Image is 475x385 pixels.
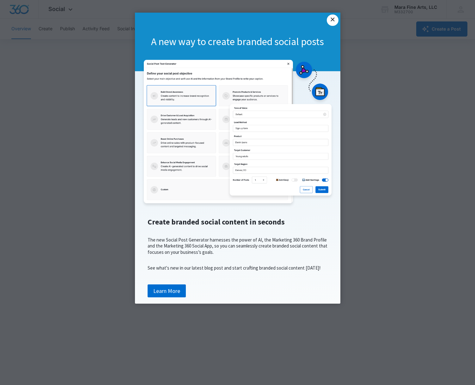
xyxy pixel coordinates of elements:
a: Learn More [148,284,186,298]
span: See what's new in our latest blog post and start crafting branded social content [DATE]! [148,265,320,271]
span: The new Social Post Generator harnesses the power of AI, the Marketing 360 Brand Profile and the ... [148,237,327,255]
h1: A new way to create branded social posts [135,35,340,49]
a: Close modal [327,15,338,26]
span: Create branded social content in seconds [148,217,285,227]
